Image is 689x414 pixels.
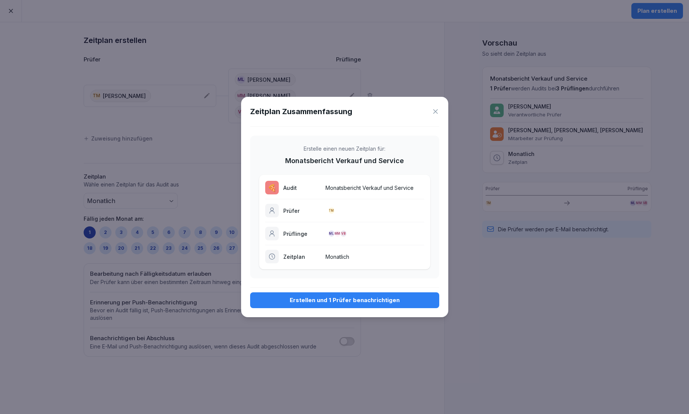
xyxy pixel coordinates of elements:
[283,230,321,238] p: Prüflinge
[328,231,335,237] div: ML
[283,184,321,192] p: Audit
[341,231,347,237] div: VB
[268,183,276,193] p: 🍕
[304,145,385,153] p: Erstelle einen neuen Zeitplan für:
[283,253,321,261] p: Zeitplan
[256,296,433,304] div: Erstellen und 1 Prüfer benachrichtigen
[335,231,341,237] div: MM
[283,207,321,215] p: Prüfer
[325,184,424,192] p: Monatsbericht Verkauf und Service
[250,292,439,308] button: Erstellen und 1 Prüfer benachrichtigen
[250,106,352,117] h1: Zeitplan Zusammenfassung
[285,156,404,166] p: Monatsbericht Verkauf und Service
[325,253,424,261] p: Monatlich
[328,208,335,214] div: TM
